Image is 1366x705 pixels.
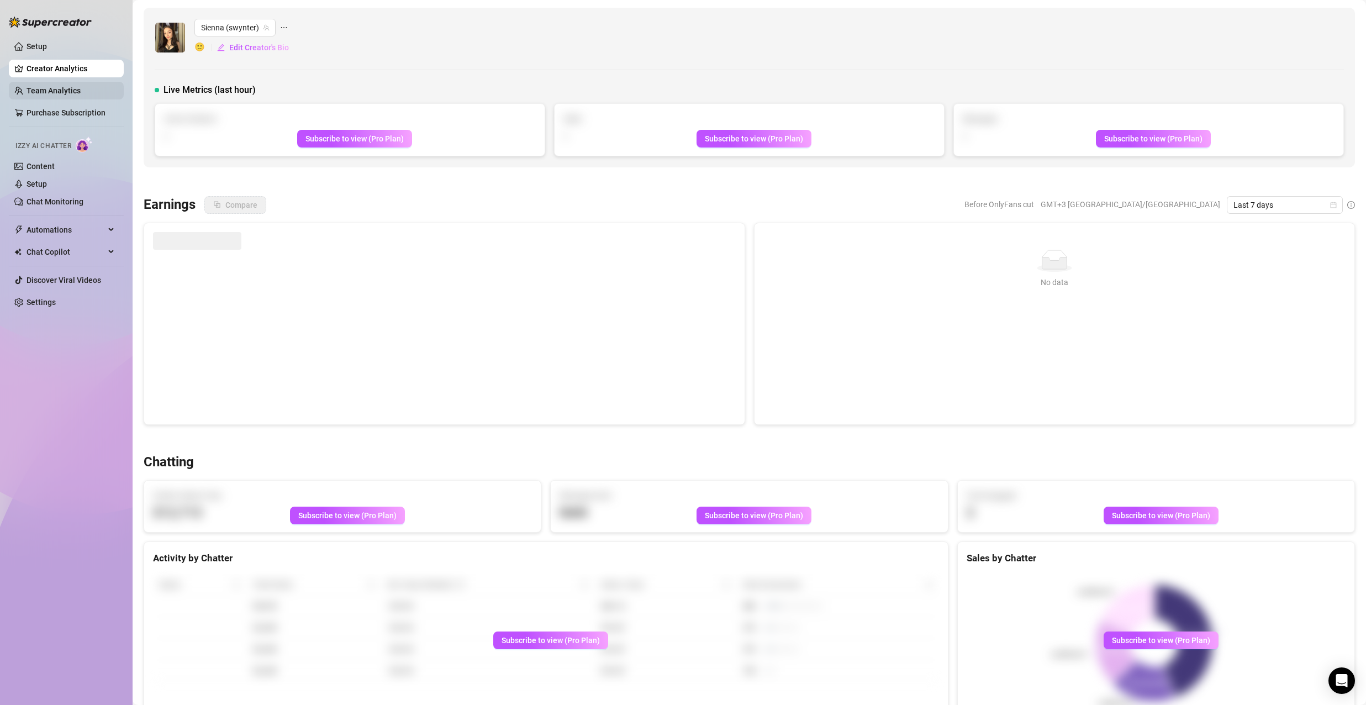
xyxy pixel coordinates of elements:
button: Edit Creator's Bio [217,39,289,56]
span: Subscribe to view (Pro Plan) [1112,511,1210,520]
span: ellipsis [280,19,288,36]
span: edit [217,44,225,51]
span: Subscribe to view (Pro Plan) [705,134,803,143]
span: Subscribe to view (Pro Plan) [705,511,803,520]
h3: Earnings [144,196,196,214]
span: Subscribe to view (Pro Plan) [1112,636,1210,645]
span: GMT+3 [GEOGRAPHIC_DATA]/[GEOGRAPHIC_DATA] [1041,196,1220,213]
span: Automations [27,221,105,239]
div: Open Intercom Messenger [1328,667,1355,694]
button: Subscribe to view (Pro Plan) [697,507,811,524]
span: thunderbolt [14,225,23,234]
a: Purchase Subscription [27,108,106,117]
button: Subscribe to view (Pro Plan) [493,632,608,649]
span: Izzy AI Chatter [15,141,71,151]
div: Activity by Chatter [153,551,939,566]
span: Edit Creator's Bio [229,43,289,52]
span: Subscribe to view (Pro Plan) [298,511,397,520]
span: Before OnlyFans cut [964,196,1034,213]
span: Last 7 days [1233,197,1336,213]
a: Setup [27,42,47,51]
img: AI Chatter [76,136,93,152]
a: Setup [27,180,47,188]
button: Subscribe to view (Pro Plan) [1104,507,1219,524]
button: Subscribe to view (Pro Plan) [1096,130,1211,148]
span: info-circle [1347,201,1355,209]
span: Subscribe to view (Pro Plan) [305,134,404,143]
img: logo-BBDzfeDw.svg [9,17,92,28]
button: Compare [204,196,266,214]
span: Subscribe to view (Pro Plan) [502,636,600,645]
a: Chat Monitoring [27,197,83,206]
img: Chat Copilot [14,248,22,256]
a: Content [27,162,55,171]
a: Creator Analytics [27,60,115,77]
button: Subscribe to view (Pro Plan) [290,507,405,524]
a: Team Analytics [27,86,81,95]
a: Discover Viral Videos [27,276,101,285]
span: Sienna (swynter) [201,19,269,36]
span: Live Metrics (last hour) [164,83,256,97]
span: Chat Copilot [27,243,105,261]
a: Settings [27,298,56,307]
span: calendar [1330,202,1337,208]
button: Subscribe to view (Pro Plan) [297,130,412,148]
h3: Chatting [144,454,194,471]
span: Subscribe to view (Pro Plan) [1104,134,1202,143]
div: No data [768,276,1342,288]
button: Subscribe to view (Pro Plan) [697,130,811,148]
span: 🙂 [194,41,217,54]
img: Sienna [155,23,185,52]
button: Subscribe to view (Pro Plan) [1104,632,1219,649]
span: team [263,24,270,31]
div: Sales by Chatter [967,551,1346,566]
